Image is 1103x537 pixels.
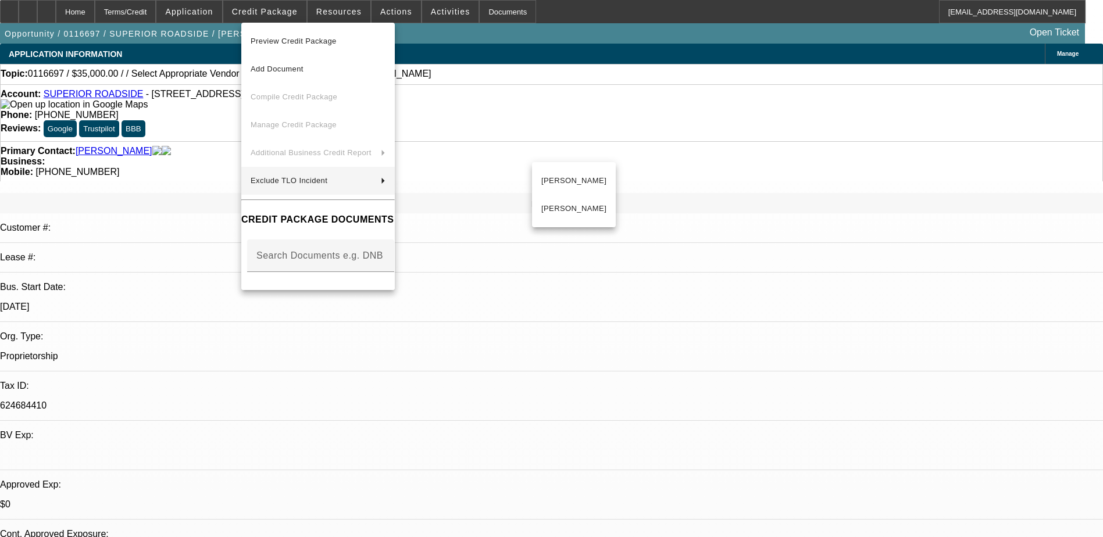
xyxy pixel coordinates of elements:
[541,202,606,216] span: [PERSON_NAME]
[241,213,395,227] h4: CREDIT PACKAGE DOCUMENTS
[541,174,606,188] span: [PERSON_NAME]
[251,65,304,73] span: Add Document
[251,37,337,45] span: Preview Credit Package
[251,176,327,185] span: Exclude TLO Incident
[256,250,383,260] mat-label: Search Documents e.g. DNB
